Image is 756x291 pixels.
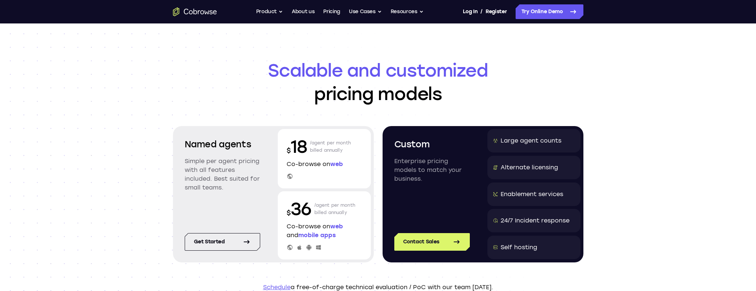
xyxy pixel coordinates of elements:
[501,163,558,172] div: Alternate licensing
[287,135,307,158] p: 18
[501,243,537,252] div: Self hosting
[480,7,483,16] span: /
[330,161,343,167] span: web
[287,147,291,155] span: $
[314,197,355,221] p: /agent per month billed annually
[185,233,260,251] a: Get started
[256,4,283,19] button: Product
[516,4,583,19] a: Try Online Demo
[263,284,291,291] a: Schedule
[501,190,563,199] div: Enablement services
[323,4,340,19] a: Pricing
[394,138,470,151] h2: Custom
[391,4,424,19] button: Resources
[185,157,260,192] p: Simple per agent pricing with all features included. Best suited for small teams.
[394,233,470,251] a: Contact Sales
[501,136,561,145] div: Large agent counts
[394,157,470,183] p: Enterprise pricing models to match your business.
[298,232,336,239] span: mobile apps
[486,4,507,19] a: Register
[287,197,311,221] p: 36
[330,223,343,230] span: web
[173,59,583,106] h1: pricing models
[349,4,382,19] button: Use Cases
[173,7,217,16] a: Go to the home page
[501,216,569,225] div: 24/7 Incident response
[292,4,314,19] a: About us
[287,209,291,217] span: $
[185,138,260,151] h2: Named agents
[173,59,583,82] span: Scalable and customized
[287,222,362,240] p: Co-browse on and
[310,135,351,158] p: /agent per month billed annually
[463,4,477,19] a: Log In
[287,160,362,169] p: Co-browse on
